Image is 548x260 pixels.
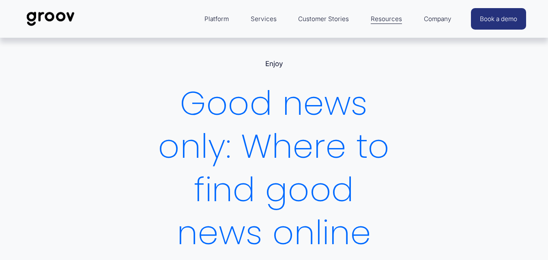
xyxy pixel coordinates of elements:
[148,82,400,255] h1: Good news only: Where to find good news online
[371,13,402,25] span: Resources
[247,9,281,29] a: Services
[265,60,283,68] a: Enjoy
[204,13,229,25] span: Platform
[22,6,79,32] img: Groov | Workplace Science Platform | Unlock Performance | Drive Results
[420,9,456,29] a: folder dropdown
[200,9,233,29] a: folder dropdown
[294,9,353,29] a: Customer Stories
[471,8,526,30] a: Book a demo
[424,13,451,25] span: Company
[367,9,406,29] a: folder dropdown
